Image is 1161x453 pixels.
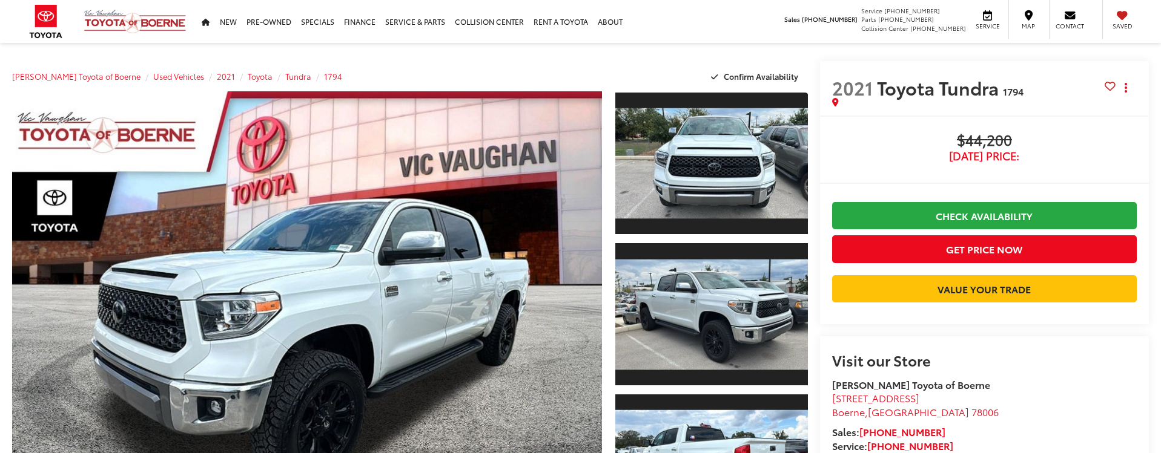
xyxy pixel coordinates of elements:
span: Collision Center [861,24,908,33]
a: Expand Photo 2 [615,242,808,386]
span: [PHONE_NUMBER] [802,15,858,24]
strong: Service: [832,438,953,452]
img: 2021 Toyota Tundra 1794 [614,108,810,219]
span: [STREET_ADDRESS] [832,391,919,405]
a: Tundra [285,71,311,82]
img: 2021 Toyota Tundra 1794 [614,259,810,370]
span: Sales [784,15,800,24]
a: 1794 [324,71,342,82]
h2: Visit our Store [832,352,1137,368]
span: Map [1015,22,1042,30]
span: [DATE] Price: [832,150,1137,162]
img: Vic Vaughan Toyota of Boerne [84,9,187,34]
span: [GEOGRAPHIC_DATA] [868,405,969,419]
a: Check Availability [832,202,1137,229]
span: Saved [1109,22,1136,30]
span: 78006 [971,405,999,419]
a: Used Vehicles [153,71,204,82]
span: Toyota Tundra [877,74,1003,100]
span: 2021 [832,74,873,100]
a: [PERSON_NAME] Toyota of Boerne [12,71,141,82]
span: Contact [1056,22,1084,30]
strong: [PERSON_NAME] Toyota of Boerne [832,377,990,391]
a: Expand Photo 1 [615,91,808,235]
a: Toyota [248,71,273,82]
a: 2021 [217,71,235,82]
button: Get Price Now [832,235,1137,262]
span: Confirm Availability [724,71,798,82]
a: [STREET_ADDRESS] Boerne,[GEOGRAPHIC_DATA] 78006 [832,391,999,419]
button: Actions [1116,77,1137,98]
button: Confirm Availability [704,66,808,87]
span: 1794 [1003,84,1024,98]
span: dropdown dots [1125,83,1127,93]
span: [PHONE_NUMBER] [910,24,966,33]
span: [PHONE_NUMBER] [884,6,940,15]
span: [PHONE_NUMBER] [878,15,934,24]
span: Service [974,22,1001,30]
a: [PHONE_NUMBER] [867,438,953,452]
a: [PHONE_NUMBER] [859,425,945,438]
strong: Sales: [832,425,945,438]
span: $44,200 [832,132,1137,150]
span: Boerne [832,405,865,419]
span: Service [861,6,882,15]
span: , [832,405,999,419]
a: Value Your Trade [832,275,1137,302]
span: Parts [861,15,876,24]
